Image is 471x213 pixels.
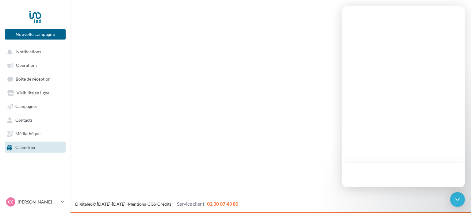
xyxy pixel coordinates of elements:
[177,201,205,207] span: Service client
[18,199,59,205] p: [PERSON_NAME]
[16,49,41,54] span: Notifications
[75,201,238,207] span: © [DATE]-[DATE] - - -
[4,59,67,70] a: Opérations
[15,117,33,123] span: Contacts
[5,29,66,40] button: Nouvelle campagne
[4,87,67,98] a: Visibilité en ligne
[15,145,36,150] span: Calendrier
[147,201,156,207] a: CGS
[17,90,49,95] span: Visibilité en ligne
[16,63,37,68] span: Opérations
[4,142,67,153] a: Calendrier
[8,199,13,205] span: CC
[15,104,37,109] span: Campagnes
[4,46,64,57] button: Notifications
[450,192,465,207] div: Open Intercom Messenger
[207,201,238,207] span: 02 30 07 43 80
[75,201,93,207] a: Digitaleo
[16,76,51,82] span: Boîte de réception
[15,131,40,136] span: Médiathèque
[342,6,465,187] iframe: Intercom live chat
[157,201,171,207] a: Crédits
[4,128,67,139] a: Médiathèque
[4,73,67,85] a: Boîte de réception
[4,101,67,112] a: Campagnes
[128,201,146,207] a: Mentions
[4,114,67,125] a: Contacts
[5,196,66,208] a: CC [PERSON_NAME]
